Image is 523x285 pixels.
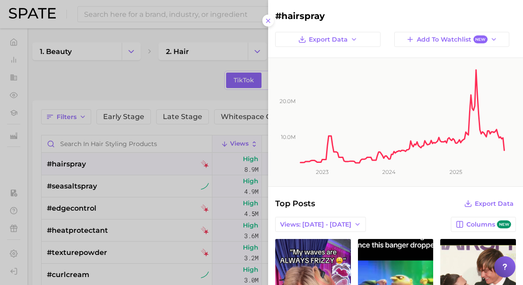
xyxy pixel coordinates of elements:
span: Export Data [309,36,348,43]
span: Top Posts [275,197,315,210]
span: Add to Watchlist [417,35,487,44]
button: Export Data [462,197,516,210]
span: Columns [466,220,511,229]
tspan: 2023 [316,169,329,175]
span: Views: [DATE] - [DATE] [280,221,351,228]
span: Export Data [475,200,514,208]
span: new [497,220,511,229]
button: Views: [DATE] - [DATE] [275,217,366,232]
tspan: 2025 [450,169,462,175]
tspan: 10.0m [281,134,296,140]
button: Add to WatchlistNew [394,32,509,47]
h2: #hairspray [275,11,516,21]
button: Export Data [275,32,381,47]
tspan: 2024 [382,169,396,175]
tspan: 20.0m [280,98,296,104]
span: New [473,35,488,44]
button: Columnsnew [451,217,516,232]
